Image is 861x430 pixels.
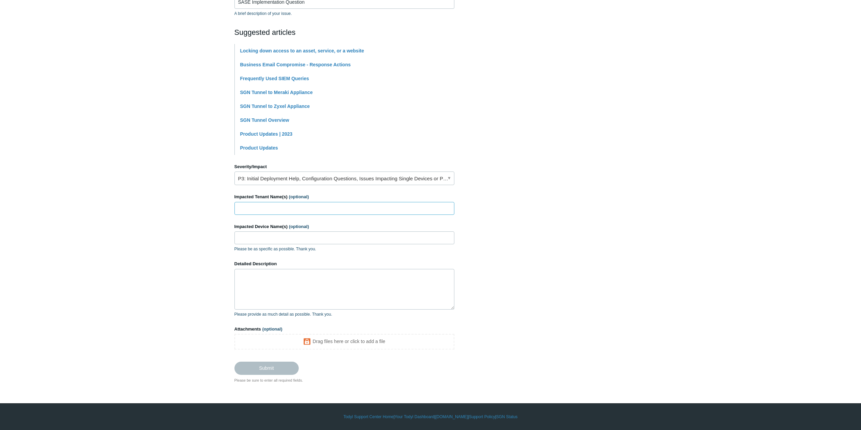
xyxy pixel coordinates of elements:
[234,194,454,200] label: Impacted Tenant Name(s)
[234,414,627,420] div: | | | |
[234,378,454,383] div: Please be sure to enter all required fields.
[240,62,351,67] a: Business Email Compromise - Response Actions
[469,414,495,420] a: Support Policy
[262,326,282,332] span: (optional)
[240,117,289,123] a: SGN Tunnel Overview
[343,414,393,420] a: Todyl Support Center Home
[240,76,309,81] a: Frequently Used SIEM Queries
[234,172,454,185] a: P3: Initial Deployment Help, Configuration Questions, Issues Impacting Single Devices or Past Out...
[240,145,278,151] a: Product Updates
[240,104,310,109] a: SGN Tunnel to Zyxel Appliance
[289,224,309,229] span: (optional)
[234,261,454,267] label: Detailed Description
[496,414,518,420] a: SGN Status
[234,10,454,17] p: A brief description of your issue.
[234,27,454,38] h2: Suggested articles
[234,246,454,252] p: Please be as specific as possible. Thank you.
[435,414,468,420] a: [DOMAIN_NAME]
[234,326,454,333] label: Attachments
[240,48,364,53] a: Locking down access to an asset, service, or a website
[234,311,454,317] p: Please provide as much detail as possible. Thank you.
[234,163,454,170] label: Severity/Impact
[240,131,293,137] a: Product Updates | 2023
[234,362,299,375] input: Submit
[289,194,309,199] span: (optional)
[234,223,454,230] label: Impacted Device Name(s)
[240,90,313,95] a: SGN Tunnel to Meraki Appliance
[394,414,434,420] a: Your Todyl Dashboard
